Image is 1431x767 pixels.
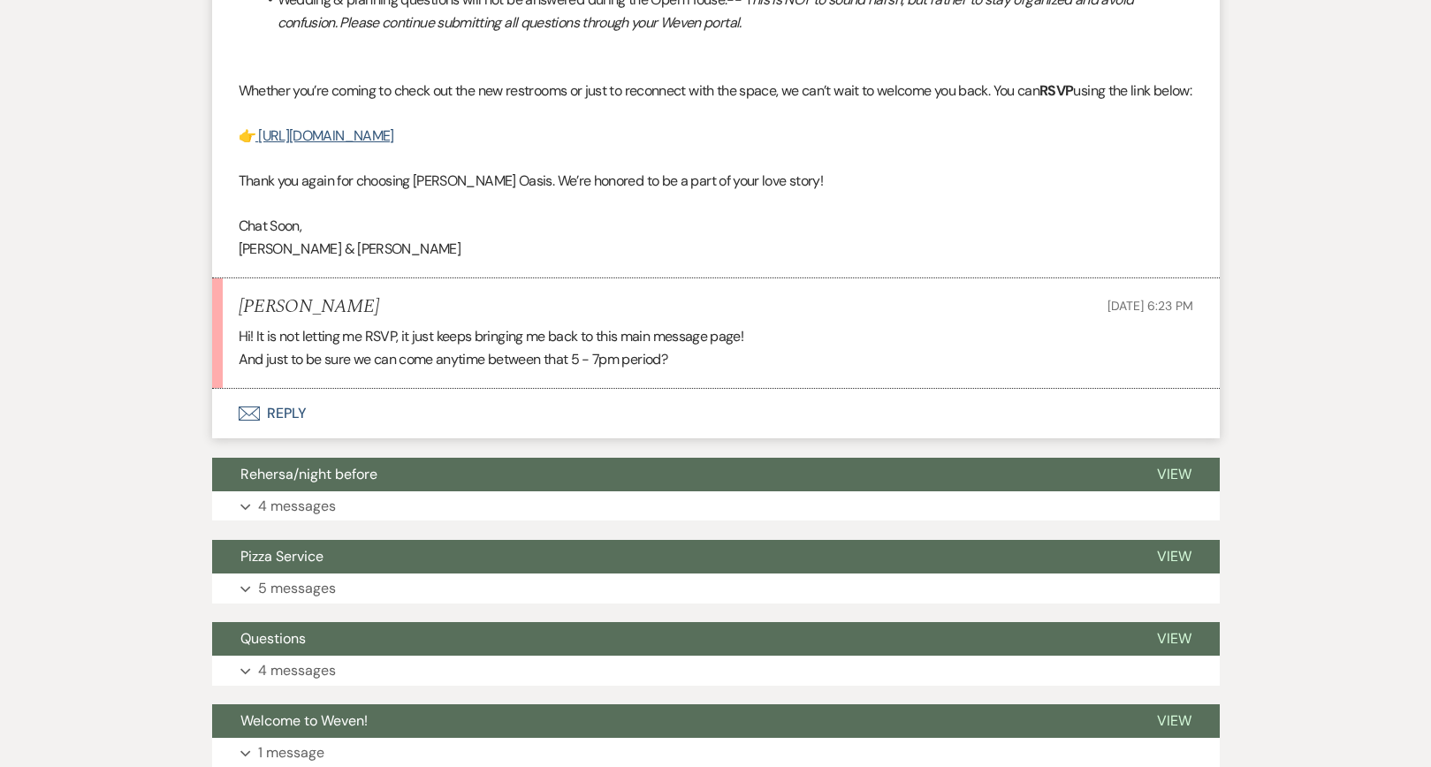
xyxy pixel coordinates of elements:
span: Whether you’re coming to check out the new restrooms or just to reconnect with the space, we can’... [239,81,1040,100]
span: View [1157,547,1191,566]
span: Welcome to Weven! [240,711,368,730]
span: View [1157,465,1191,483]
button: Welcome to Weven! [212,704,1129,738]
strong: 👉 [239,126,259,145]
span: Questions [240,629,306,648]
a: [URL][DOMAIN_NAME] [258,126,393,145]
button: View [1129,458,1220,491]
p: 5 messages [258,577,336,600]
p: 4 messages [258,495,336,518]
button: 5 messages [212,573,1220,604]
span: Pizza Service [240,547,323,566]
button: Pizza Service [212,540,1129,573]
h5: [PERSON_NAME] [239,296,379,318]
button: View [1129,622,1220,656]
button: View [1129,704,1220,738]
p: 4 messages [258,659,336,682]
button: 4 messages [212,656,1220,686]
span: View [1157,629,1191,648]
span: [PERSON_NAME] & [PERSON_NAME] [239,239,461,258]
button: View [1129,540,1220,573]
p: Hi! It is not letting me RSVP, it just keeps bringing me back to this main message page! [239,325,1193,348]
span: Thank you again for choosing [PERSON_NAME] Oasis. We’re honored to be a part of your love story! [239,171,824,190]
p: And just to be sure we can come anytime between that 5 - 7pm period? [239,348,1193,371]
p: 1 message [258,741,324,764]
button: Rehersa/night before [212,458,1129,491]
button: Questions [212,622,1129,656]
p: Chat Soon, [239,215,1193,238]
span: [DATE] 6:23 PM [1108,298,1192,314]
strong: RSVP [1039,81,1073,100]
span: using the link below: [1073,81,1191,100]
span: View [1157,711,1191,730]
button: Reply [212,389,1220,438]
span: Rehersa/night before [240,465,377,483]
button: 4 messages [212,491,1220,521]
